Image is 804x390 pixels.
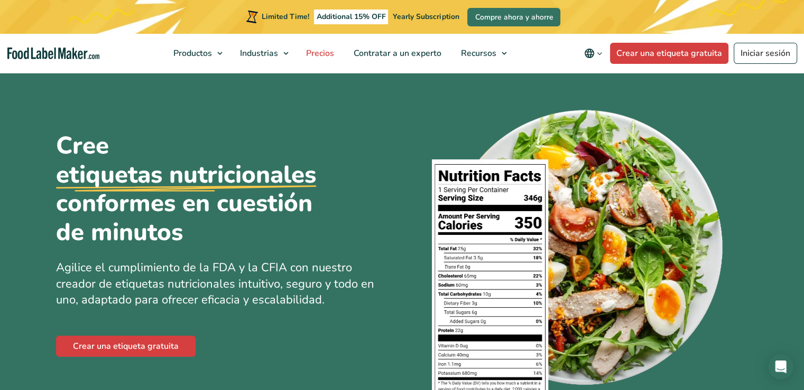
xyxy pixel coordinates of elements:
a: Precios [297,34,341,73]
a: Compre ahora y ahorre [467,8,560,26]
span: Contratar a un experto [350,47,442,59]
span: Additional 15% OFF [314,9,389,24]
a: Industrias [230,34,294,73]
a: Contratar a un experto [344,34,449,73]
a: Crear una etiqueta gratuita [610,43,728,64]
span: Productos [170,47,213,59]
a: Iniciar sesión [734,43,797,64]
span: Recursos [458,47,497,59]
div: Open Intercom Messenger [768,354,793,379]
button: Change language [577,43,610,64]
a: Recursos [451,34,512,73]
span: Limited Time! [262,12,309,22]
a: Food Label Maker homepage [7,47,99,60]
a: Crear una etiqueta gratuita [56,336,196,357]
span: Yearly Subscription [393,12,459,22]
span: Precios [303,47,335,59]
span: Agilice el cumplimiento de la FDA y la CFIA con nuestro creador de etiquetas nutricionales intuit... [56,260,374,308]
u: etiquetas nutricionales [56,160,316,189]
span: Industrias [237,47,279,59]
a: Productos [164,34,228,73]
h1: Cree conformes en cuestión de minutos [56,131,341,247]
